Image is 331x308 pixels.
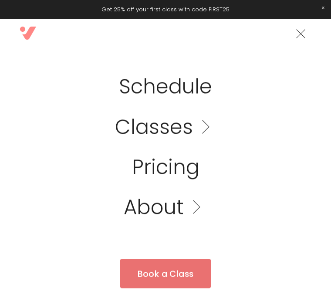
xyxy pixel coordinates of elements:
a: About [124,197,207,217]
img: VWell [20,27,36,40]
a: Schedule [119,76,212,97]
a: Book a Class [120,259,211,288]
a: Classes [115,116,216,137]
a: Pricing [132,156,199,177]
